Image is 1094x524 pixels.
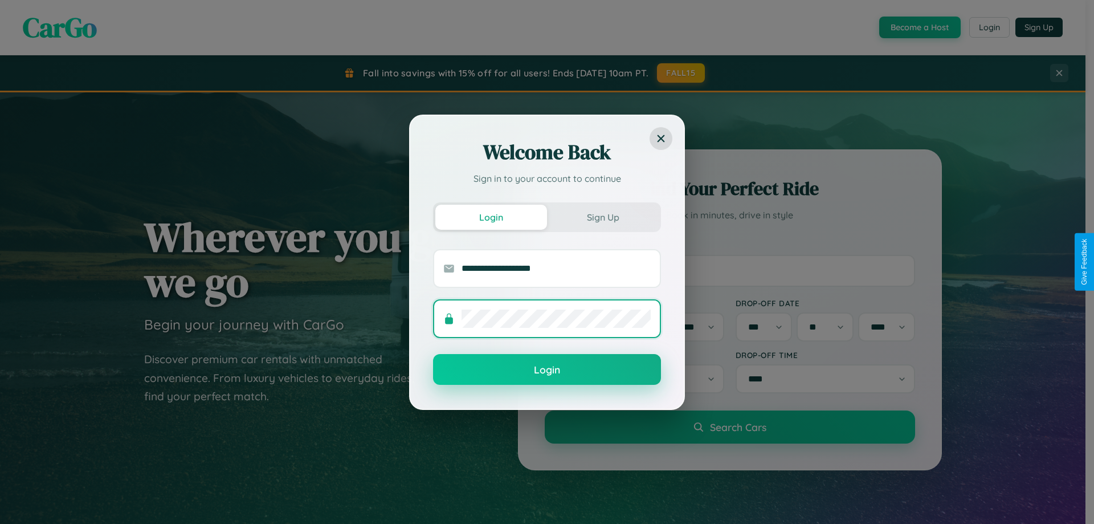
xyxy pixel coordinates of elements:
h2: Welcome Back [433,139,661,166]
button: Login [433,354,661,385]
button: Login [435,205,547,230]
div: Give Feedback [1080,239,1088,285]
button: Sign Up [547,205,659,230]
p: Sign in to your account to continue [433,172,661,185]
